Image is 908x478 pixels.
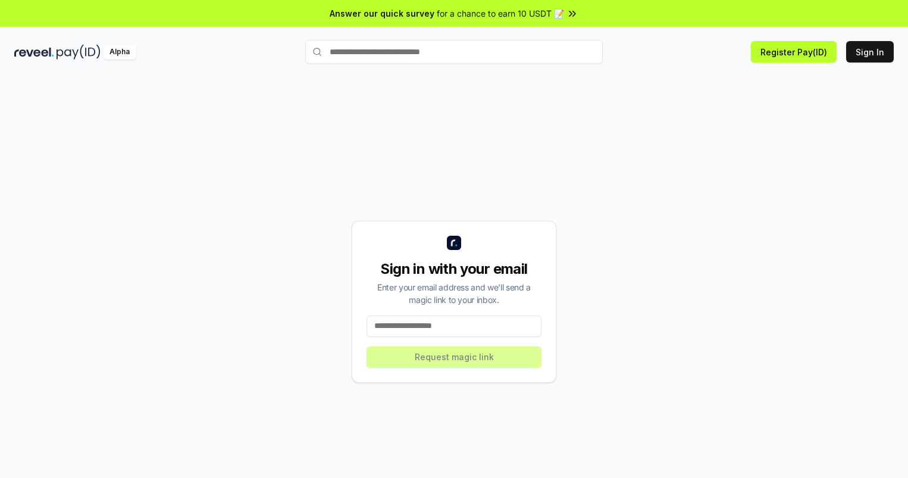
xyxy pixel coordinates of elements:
div: Enter your email address and we’ll send a magic link to your inbox. [367,281,541,306]
img: pay_id [57,45,101,60]
div: Alpha [103,45,136,60]
img: logo_small [447,236,461,250]
button: Register Pay(ID) [751,41,837,63]
span: for a chance to earn 10 USDT 📝 [437,7,564,20]
div: Sign in with your email [367,260,541,279]
button: Sign In [846,41,894,63]
span: Answer our quick survey [330,7,434,20]
img: reveel_dark [14,45,54,60]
